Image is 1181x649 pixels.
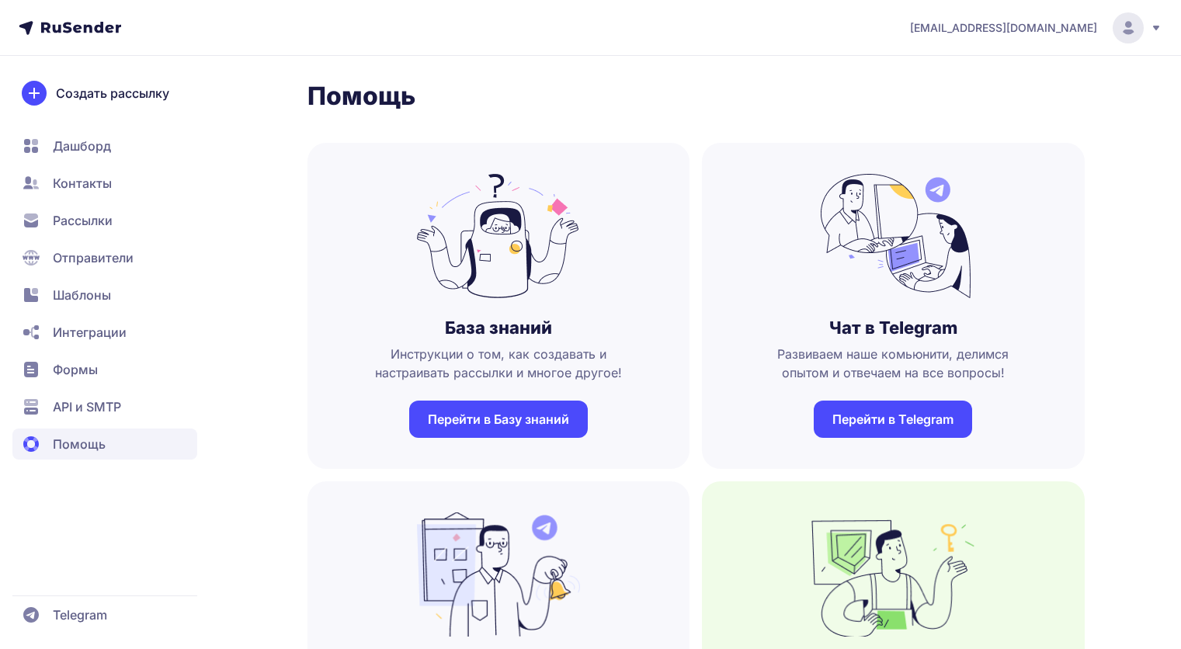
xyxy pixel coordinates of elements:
span: Развиваем наше комьюнити, делимся опытом и отвечаем на все вопросы! [727,345,1060,382]
span: Шаблоны [53,286,111,304]
img: no_photo [811,174,974,298]
span: Формы [53,360,98,379]
img: no_photo [417,512,580,637]
span: Рассылки [53,211,113,230]
span: Дашборд [53,137,111,155]
h1: Помощь [307,81,1085,112]
img: no_photo [811,512,974,637]
span: API и SMTP [53,397,121,416]
a: Telegram [12,599,197,630]
a: Перейти в Базу знаний [409,401,588,438]
span: Отправители [53,248,134,267]
span: [EMAIL_ADDRESS][DOMAIN_NAME] [910,20,1097,36]
span: Telegram [53,606,107,624]
h3: Чат в Telegram [829,317,957,338]
h3: База знаний [445,317,552,338]
span: Создать рассылку [56,84,169,102]
a: Перейти в Telegram [814,401,972,438]
img: no_photo [417,174,580,298]
span: Контакты [53,174,112,193]
span: Помощь [53,435,106,453]
span: Инструкции о том, как создавать и настраивать рассылки и многое другое! [332,345,665,382]
span: Интеграции [53,323,127,342]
